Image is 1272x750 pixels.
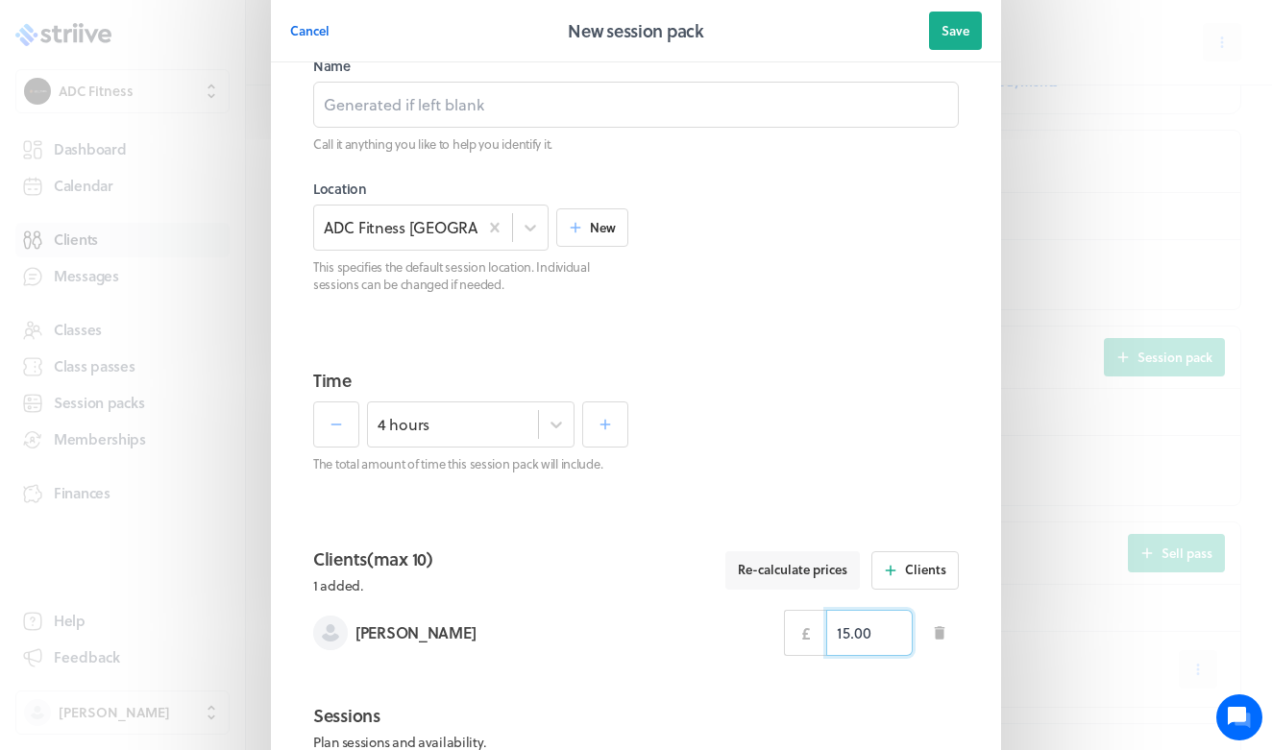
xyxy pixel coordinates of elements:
[29,128,355,189] h2: We're here to help. Ask us anything!
[26,299,358,322] p: Find an answer quickly
[324,217,479,238] div: ADC Fitness [GEOGRAPHIC_DATA]
[942,22,969,39] span: Save
[290,22,330,39] span: Cancel
[378,413,429,434] div: 4 hours
[313,455,628,472] p: The total amount of time this session pack will include.
[313,258,628,293] p: This specifies the default session location. Individual sessions can be changed if needed.
[313,135,959,153] p: Call it anything you like to help you identify it.
[725,551,860,590] button: Re-calculate prices
[871,551,959,590] button: Clients
[568,17,704,44] h2: New session pack
[313,702,485,729] h2: Sessions
[556,208,628,247] button: New
[784,610,826,656] div: £
[290,12,330,50] button: Cancel
[590,219,616,236] span: New
[56,330,343,369] input: Search articles
[313,545,433,572] h2: Clients (max 10)
[30,224,355,262] button: New conversation
[313,57,959,76] label: Name
[313,576,433,595] p: 1 added.
[1216,694,1262,740] iframe: gist-messenger-bubble-iframe
[29,93,355,124] h1: Hi [PERSON_NAME]
[738,561,847,578] span: Re-calculate prices
[313,367,959,394] h2: Time
[905,561,946,578] span: Clients
[313,180,628,199] label: Location
[313,82,959,128] input: Generated if left blank
[355,621,476,644] p: [PERSON_NAME]
[929,12,982,50] button: Save
[124,235,231,251] span: New conversation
